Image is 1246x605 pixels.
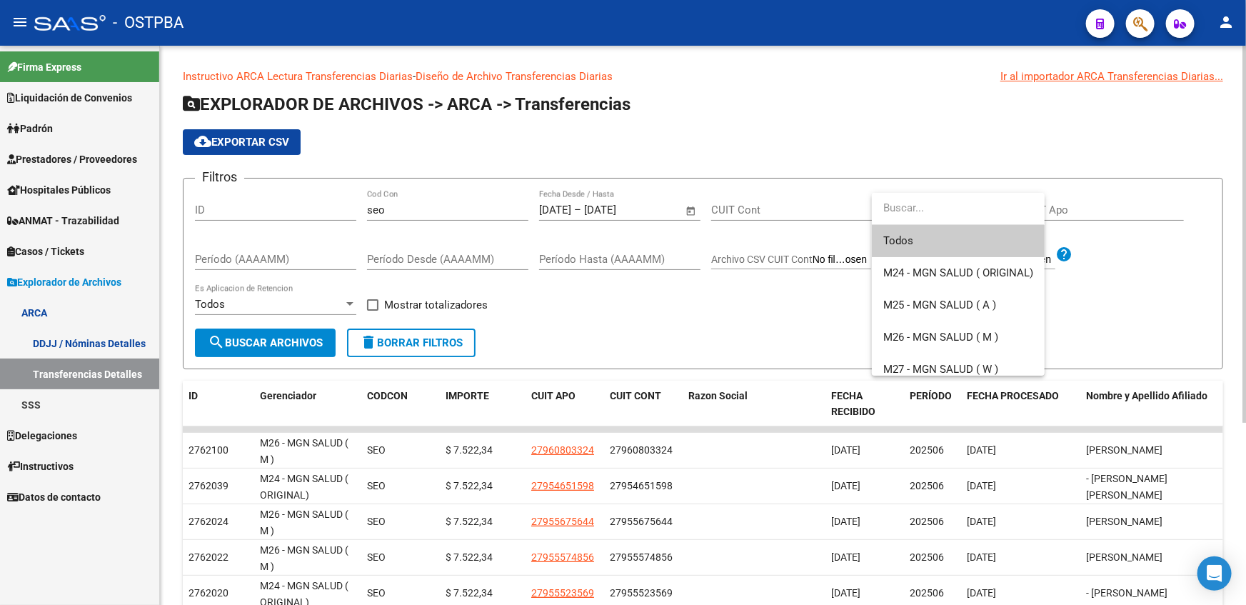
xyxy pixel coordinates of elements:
[883,331,998,344] span: M26 - MGN SALUD ( M )
[872,192,1045,224] input: dropdown search
[883,225,1033,257] span: Todos
[1197,556,1232,591] div: Open Intercom Messenger
[883,299,996,311] span: M25 - MGN SALUD ( A )
[883,363,998,376] span: M27 - MGN SALUD ( W )
[883,266,1033,279] span: M24 - MGN SALUD ( ORIGINAL)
